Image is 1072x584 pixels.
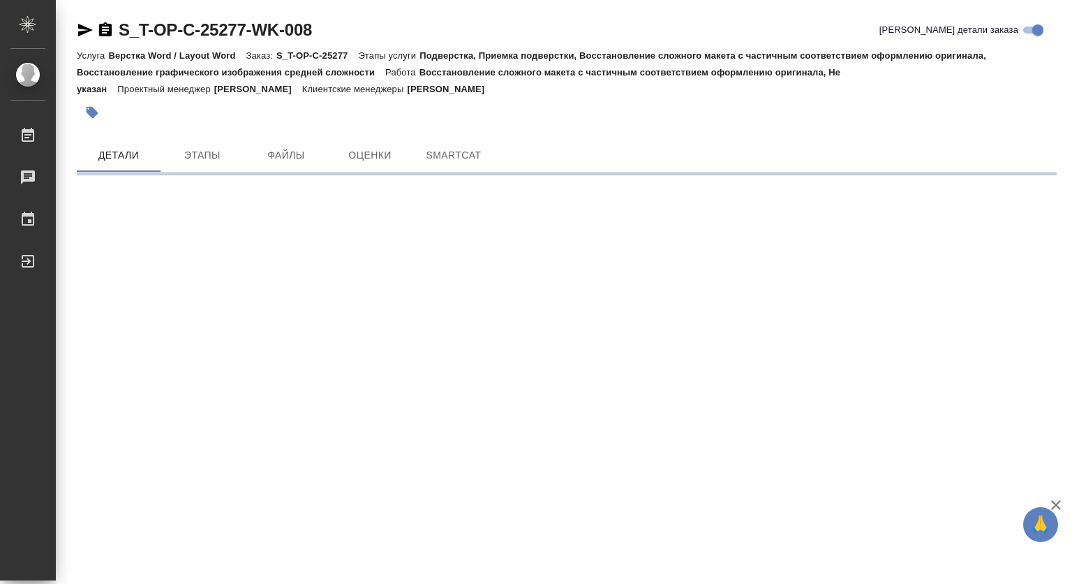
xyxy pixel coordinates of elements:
p: Работа [385,67,419,78]
p: Подверстка, Приемка подверстки, Восстановление сложного макета с частичным соответствием оформлен... [77,50,986,78]
button: 🙏 [1023,507,1058,542]
p: [PERSON_NAME] [214,84,302,94]
button: Скопировать ссылку для ЯМессенджера [77,22,94,38]
span: 🙏 [1029,510,1052,539]
p: Заказ: [246,50,276,61]
span: SmartCat [420,147,487,164]
p: [PERSON_NAME] [407,84,495,94]
span: Этапы [169,147,236,164]
p: Этапы услуги [358,50,419,61]
span: [PERSON_NAME] детали заказа [879,23,1018,37]
button: Скопировать ссылку [97,22,114,38]
p: Верстка Word / Layout Word [108,50,246,61]
a: S_T-OP-C-25277-WK-008 [119,20,312,39]
p: Восстановление сложного макета с частичным соответствием оформлению оригинала, Не указан [77,67,840,94]
p: Клиентские менеджеры [302,84,408,94]
p: S_T-OP-C-25277 [276,50,358,61]
span: Детали [85,147,152,164]
span: Файлы [253,147,320,164]
p: Услуга [77,50,108,61]
p: Проектный менеджер [117,84,214,94]
span: Оценки [336,147,403,164]
button: Добавить тэг [77,97,107,128]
